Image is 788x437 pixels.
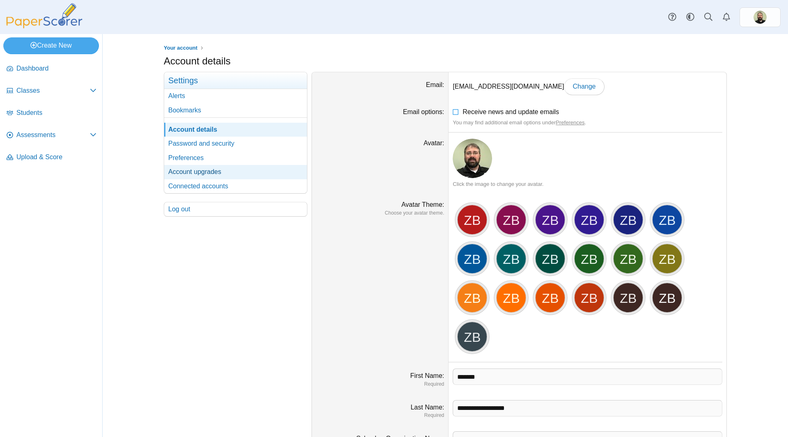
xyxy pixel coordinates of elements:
[754,11,767,24] img: ps.IbYvzNdzldgWHYXo
[613,204,644,235] div: ZB
[535,204,566,235] div: ZB
[613,243,644,274] div: ZB
[717,8,735,26] a: Alerts
[574,204,605,235] div: ZB
[164,179,307,193] a: Connected accounts
[3,23,85,30] a: PaperScorer
[164,123,307,137] a: Account details
[164,103,307,117] a: Bookmarks
[457,204,488,235] div: ZB
[3,148,100,167] a: Upload & Score
[162,43,199,53] a: Your account
[453,119,722,126] div: You may find additional email options under .
[3,81,100,101] a: Classes
[164,151,307,165] a: Preferences
[574,282,605,313] div: ZB
[410,404,444,411] label: Last Name
[449,72,726,101] dd: [EMAIL_ADDRESS][DOMAIN_NAME]
[164,137,307,151] a: Password and security
[652,282,683,313] div: ZB
[16,130,90,140] span: Assessments
[535,282,566,313] div: ZB
[3,37,99,54] a: Create New
[164,72,307,89] h3: Settings
[574,243,605,274] div: ZB
[453,139,492,178] img: ps.IbYvzNdzldgWHYXo
[164,165,307,179] a: Account upgrades
[535,243,566,274] div: ZB
[457,243,488,274] div: ZB
[564,78,604,95] a: Change
[573,83,596,90] span: Change
[652,204,683,235] div: ZB
[3,59,100,79] a: Dashboard
[426,81,444,88] label: Email
[3,126,100,145] a: Assessments
[3,3,85,28] img: PaperScorer
[316,412,444,419] dfn: Required
[403,108,444,115] label: Email options
[556,119,584,126] a: Preferences
[496,282,527,313] div: ZB
[16,86,90,95] span: Classes
[401,201,444,208] label: Avatar Theme
[16,64,96,73] span: Dashboard
[457,321,488,352] div: ZB
[463,108,559,115] span: Receive news and update emails
[613,282,644,313] div: ZB
[164,54,231,68] h1: Account details
[164,45,197,51] span: Your account
[410,372,444,379] label: First Name
[740,7,781,27] a: ps.IbYvzNdzldgWHYXo
[3,103,100,123] a: Students
[316,210,444,217] dfn: Choose your avatar theme.
[424,140,444,146] label: Avatar
[453,181,722,188] div: Click the image to change your avatar.
[652,243,683,274] div: ZB
[316,381,444,388] dfn: Required
[16,153,96,162] span: Upload & Score
[16,108,96,117] span: Students
[164,202,307,216] a: Log out
[496,243,527,274] div: ZB
[164,89,307,103] a: Alerts
[496,204,527,235] div: ZB
[457,282,488,313] div: ZB
[754,11,767,24] span: Zachary Butte - MRH Faculty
